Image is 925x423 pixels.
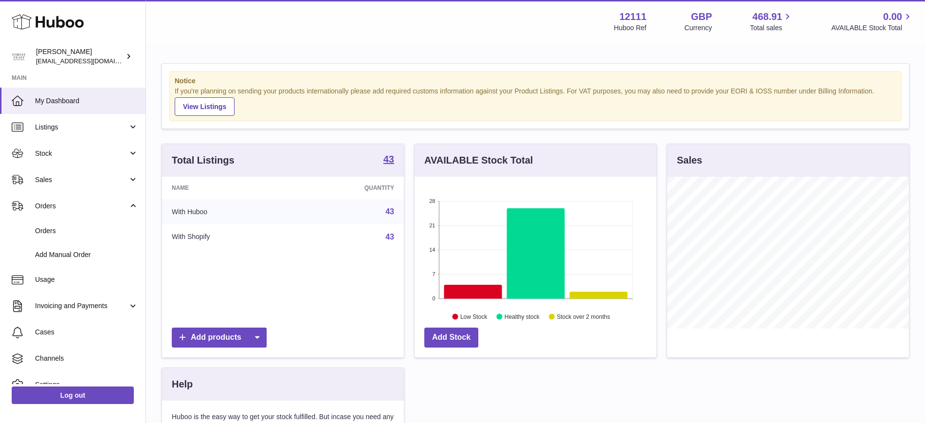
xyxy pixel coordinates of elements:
[35,328,138,337] span: Cases
[677,154,702,167] h3: Sales
[162,224,292,250] td: With Shopify
[162,177,292,199] th: Name
[831,23,913,33] span: AVAILABLE Stock Total
[424,328,478,348] a: Add Stock
[172,328,267,348] a: Add products
[750,23,793,33] span: Total sales
[35,380,138,389] span: Settings
[172,378,193,391] h3: Help
[432,271,435,277] text: 7
[12,49,26,64] img: bronaghc@forestfeast.com
[429,198,435,204] text: 28
[460,313,488,320] text: Low Stock
[619,10,647,23] strong: 12111
[505,313,540,320] text: Healthy stock
[35,354,138,363] span: Channels
[35,149,128,158] span: Stock
[35,96,138,106] span: My Dashboard
[36,47,124,66] div: [PERSON_NAME]
[383,154,394,166] a: 43
[35,250,138,259] span: Add Manual Order
[432,295,435,301] text: 0
[750,10,793,33] a: 468.91 Total sales
[175,97,235,116] a: View Listings
[175,76,896,86] strong: Notice
[385,207,394,216] a: 43
[35,226,138,236] span: Orders
[35,301,128,311] span: Invoicing and Payments
[35,275,138,284] span: Usage
[36,57,143,65] span: [EMAIL_ADDRESS][DOMAIN_NAME]
[614,23,647,33] div: Huboo Ref
[557,313,610,320] text: Stock over 2 months
[685,23,712,33] div: Currency
[429,222,435,228] text: 21
[883,10,902,23] span: 0.00
[385,233,394,241] a: 43
[175,87,896,116] div: If you're planning on sending your products internationally please add required customs informati...
[292,177,404,199] th: Quantity
[424,154,533,167] h3: AVAILABLE Stock Total
[691,10,712,23] strong: GBP
[35,123,128,132] span: Listings
[12,386,134,404] a: Log out
[831,10,913,33] a: 0.00 AVAILABLE Stock Total
[35,175,128,184] span: Sales
[162,199,292,224] td: With Huboo
[383,154,394,164] strong: 43
[429,247,435,253] text: 14
[172,154,235,167] h3: Total Listings
[752,10,782,23] span: 468.91
[35,202,128,211] span: Orders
